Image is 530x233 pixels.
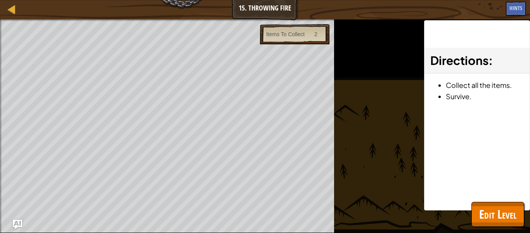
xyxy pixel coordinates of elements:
[446,91,524,102] li: Survive.
[446,79,524,91] li: Collect all the items.
[314,30,317,38] div: 2
[430,52,524,69] h3: :
[430,53,488,68] span: Directions
[479,206,516,222] span: Edit Level
[471,202,524,227] button: Edit Level
[13,220,22,229] button: Ask AI
[509,4,522,12] span: Hints
[266,30,305,38] div: Items To Collect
